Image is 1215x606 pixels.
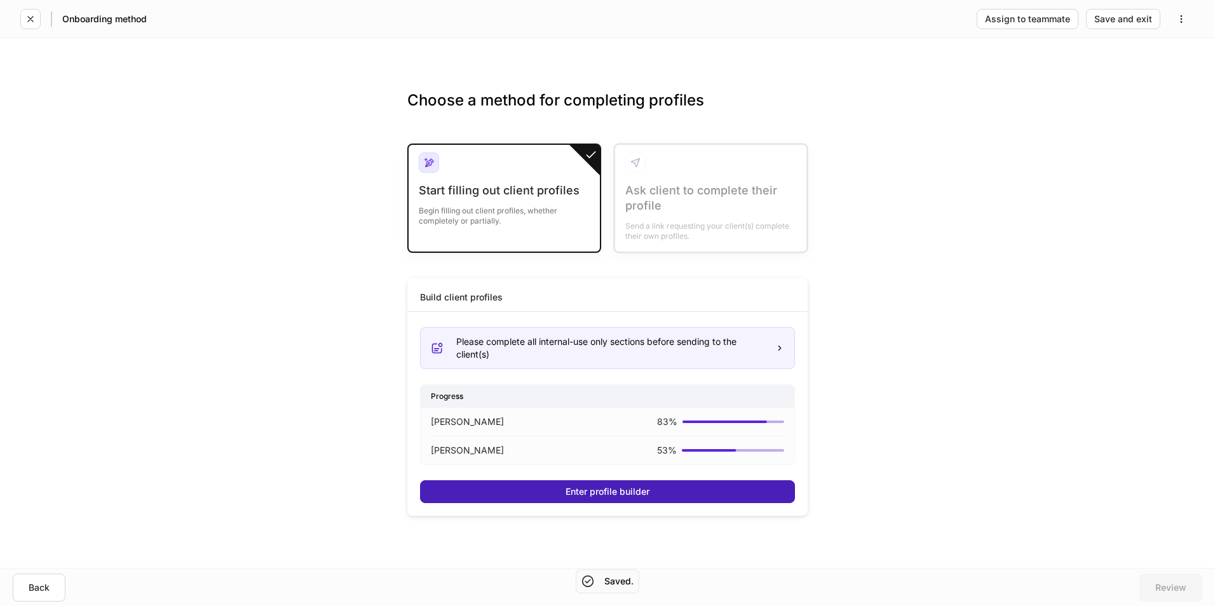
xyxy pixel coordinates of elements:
button: Enter profile builder [420,480,795,503]
button: Save and exit [1086,9,1160,29]
p: 53 % [657,444,677,457]
div: Back [29,583,50,592]
h3: Choose a method for completing profiles [407,90,808,131]
div: Assign to teammate [985,15,1070,24]
div: Progress [421,385,794,407]
div: Save and exit [1094,15,1152,24]
p: 83 % [657,415,677,428]
div: Begin filling out client profiles, whether completely or partially. [419,198,590,226]
button: Back [13,574,65,602]
p: [PERSON_NAME] [431,415,504,428]
h5: Saved. [604,575,634,588]
div: Build client profiles [420,291,503,304]
p: [PERSON_NAME] [431,444,504,457]
h5: Onboarding method [62,13,147,25]
div: Start filling out client profiles [419,183,590,198]
div: Please complete all internal-use only sections before sending to the client(s) [456,335,765,361]
button: Assign to teammate [977,9,1078,29]
div: Enter profile builder [566,487,649,496]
